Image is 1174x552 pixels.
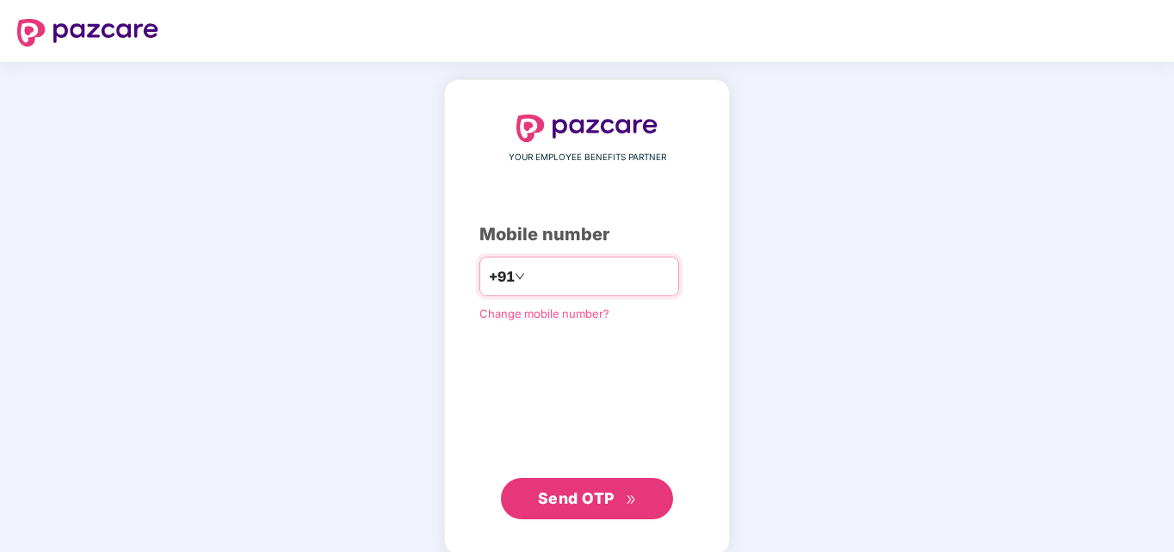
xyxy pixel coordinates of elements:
[17,19,158,47] img: logo
[626,494,637,505] span: double-right
[509,151,666,164] span: YOUR EMPLOYEE BENEFITS PARTNER
[501,478,673,519] button: Send OTPdouble-right
[479,221,695,248] div: Mobile number
[479,307,609,320] a: Change mobile number?
[538,489,615,507] span: Send OTP
[515,271,525,282] span: down
[516,115,658,142] img: logo
[489,266,515,288] span: +91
